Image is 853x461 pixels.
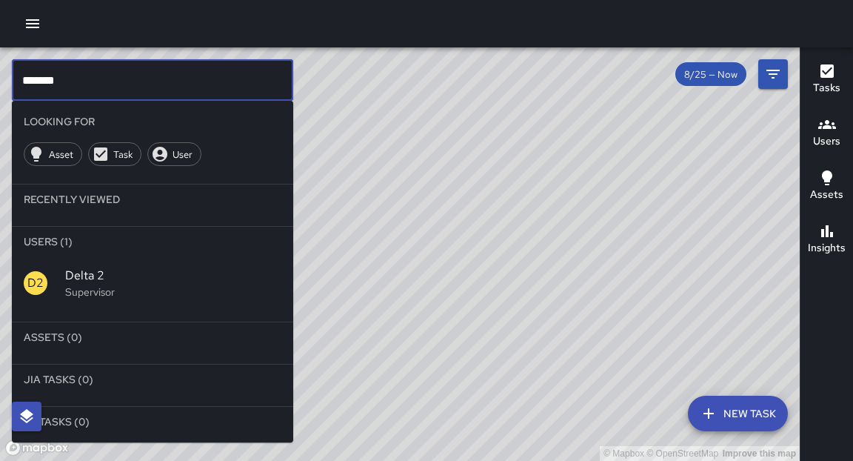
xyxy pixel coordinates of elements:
button: Tasks [800,53,853,107]
button: Assets [800,160,853,213]
li: Recently Viewed [12,185,293,214]
button: Users [800,107,853,160]
button: Insights [800,213,853,267]
li: Jia Tasks (0) [12,365,293,394]
div: Task [88,142,141,166]
p: D2 [27,274,44,292]
p: Supervisor [65,285,281,299]
div: User [147,142,201,166]
span: Asset [41,148,81,161]
li: Looking For [12,107,293,136]
span: Delta 2 [65,267,281,285]
h6: Tasks [813,80,840,96]
div: Asset [24,142,82,166]
span: User [164,148,201,161]
li: 311 Tasks (0) [12,407,293,437]
button: Filters [758,59,788,89]
span: Task [105,148,141,161]
li: Users (1) [12,227,293,256]
h6: Assets [810,187,843,203]
li: Assets (0) [12,322,293,352]
div: D2Delta 2Supervisor [12,256,293,310]
h6: Insights [808,240,846,256]
h6: Users [813,133,840,150]
span: 8/25 — Now [675,68,746,81]
button: New Task [688,396,788,431]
